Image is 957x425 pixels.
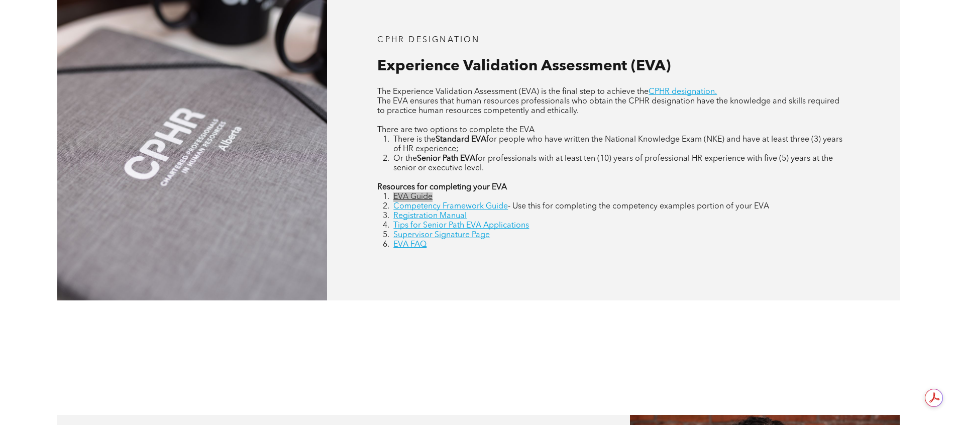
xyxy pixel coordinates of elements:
span: for people who have written the National Knowledge Exam (NKE) and have at least three (3) years o... [393,136,842,153]
span: CPHR DESIGNATION [377,36,480,44]
span: There is the [393,136,436,144]
a: EVA Guide [393,193,433,201]
a: Supervisor Signature Page [393,231,490,239]
strong: Standard EVA [436,136,486,144]
a: Registration Manual [393,212,467,220]
span: for professionals with at least ten (10) years of professional HR experience with five (5) years ... [393,155,833,172]
span: - Use this for completing the competency examples portion of your EVA [508,202,769,210]
span: There are two options to complete the EVA [377,126,535,134]
a: CPHR designation. [649,88,717,96]
a: Competency Framework Guide [393,202,508,210]
span: The EVA ensures that human resources professionals who obtain the CPHR designation have the knowl... [377,97,839,115]
a: EVA FAQ [393,241,427,249]
strong: Resources for completing your EVA [377,183,507,191]
a: Tips for Senior Path EVA Applications [393,222,529,230]
span: Or the [393,155,417,163]
span: Experience Validation Assessment (EVA) [377,59,671,74]
strong: Senior Path EVA [417,155,475,163]
span: The Experience Validation Assessment (EVA) is the final step to achieve the [377,88,649,96]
